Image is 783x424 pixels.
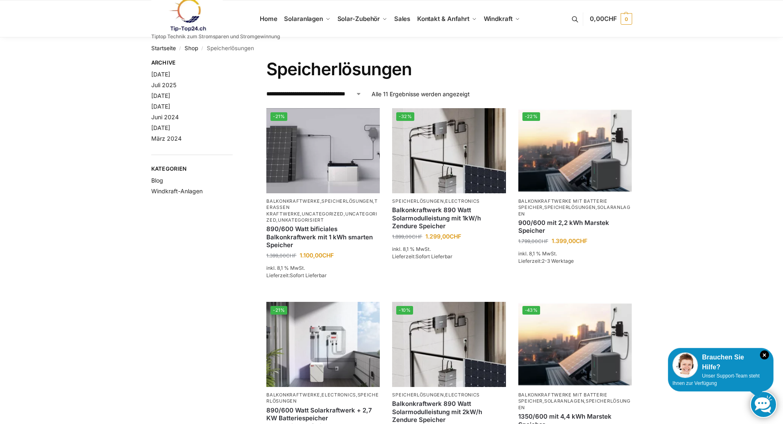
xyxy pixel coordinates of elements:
[518,108,632,193] img: Balkonkraftwerk mit Marstek Speicher
[518,258,574,264] span: Lieferzeit:
[392,108,506,193] img: Balkonkraftwerk 890 Watt Solarmodulleistung mit 1kW/h Zendure Speicher
[518,108,632,193] a: -22%Balkonkraftwerk mit Marstek Speicher
[337,15,380,23] span: Solar-Zubehör
[544,398,584,404] a: Solaranlagen
[151,165,233,173] span: Kategorien
[266,225,380,249] a: 890/600 Watt bificiales Balkonkraftwerk mit 1 kWh smarten Speicher
[321,392,356,398] a: Electronics
[151,71,170,78] a: [DATE]
[266,302,380,387] a: -21%Steckerkraftwerk mit 2,7kwh-Speicher
[300,252,334,259] bdi: 1.100,00
[266,253,296,259] bdi: 1.399,00
[372,90,470,98] p: Alle 11 Ergebnisse werden angezeigt
[672,373,760,386] span: Unser Support-Team steht Ihnen zur Verfügung
[266,108,380,193] a: -21%ASE 1000 Batteriespeicher
[151,92,170,99] a: [DATE]
[392,198,443,204] a: Speicherlösungen
[151,37,632,59] nav: Breadcrumb
[518,204,631,216] a: Solaranlagen
[176,45,185,52] span: /
[322,252,334,259] span: CHF
[394,15,411,23] span: Sales
[266,59,632,79] h1: Speicherlösungen
[416,253,453,259] span: Sofort Lieferbar
[151,34,280,39] p: Tiptop Technik zum Stromsparen und Stromgewinnung
[151,114,179,120] a: Juni 2024
[552,237,587,244] bdi: 1.399,00
[480,0,523,37] a: Windkraft
[544,204,596,210] a: Speicherlösungen
[392,392,443,398] a: Speicherlösungen
[278,217,324,223] a: Unkategorisiert
[392,108,506,193] a: -32%Balkonkraftwerk 890 Watt Solarmodulleistung mit 1kW/h Zendure Speicher
[518,392,632,411] p: , ,
[151,59,233,67] span: Archive
[604,15,617,23] span: CHF
[302,211,344,217] a: Uncategorized
[266,392,380,405] p: , ,
[392,302,506,387] a: -10%Balkonkraftwerk 890 Watt Solarmodulleistung mit 2kW/h Zendure Speicher
[392,234,422,240] bdi: 1.899,00
[445,198,480,204] a: Electronics
[621,13,632,25] span: 0
[266,198,378,217] a: Terassen Kraftwerke
[266,264,380,272] p: inkl. 8,1 % MwSt.
[151,177,163,184] a: Blog
[151,45,176,51] a: Startseite
[286,253,296,259] span: CHF
[538,238,548,244] span: CHF
[417,15,469,23] span: Kontakt & Anfahrt
[450,233,461,240] span: CHF
[151,124,170,131] a: [DATE]
[672,352,698,378] img: Customer service
[425,233,461,240] bdi: 1.299,00
[392,198,506,204] p: ,
[266,392,320,398] a: Balkonkraftwerke
[518,398,631,410] a: Speicherlösungen
[266,272,327,278] span: Lieferzeit:
[281,0,334,37] a: Solaranlagen
[412,234,422,240] span: CHF
[590,15,617,23] span: 0,00
[518,198,607,210] a: Balkonkraftwerke mit Batterie Speicher
[290,272,327,278] span: Sofort Lieferbar
[518,198,632,217] p: , ,
[392,392,506,398] p: ,
[151,81,176,88] a: Juli 2025
[518,238,548,244] bdi: 1.799,00
[518,250,632,257] p: inkl. 8,1 % MwSt.
[266,392,379,404] a: Speicherlösungen
[518,392,607,404] a: Balkonkraftwerke mit Batterie Speicher
[392,400,506,424] a: Balkonkraftwerk 890 Watt Solarmodulleistung mit 2kW/h Zendure Speicher
[266,90,362,98] select: Shop-Reihenfolge
[484,15,513,23] span: Windkraft
[151,103,170,110] a: [DATE]
[518,302,632,387] img: Balkonkraftwerk mit Marstek Speicher
[334,0,390,37] a: Solar-Zubehör
[672,352,769,372] div: Brauchen Sie Hilfe?
[392,206,506,230] a: Balkonkraftwerk 890 Watt Solarmodulleistung mit 1kW/h Zendure Speicher
[198,45,207,52] span: /
[151,135,182,142] a: März 2024
[518,219,632,235] a: 900/600 mit 2,2 kWh Marstek Speicher
[185,45,198,51] a: Shop
[266,198,380,224] p: , , , , ,
[392,302,506,387] img: Balkonkraftwerk 890 Watt Solarmodulleistung mit 2kW/h Zendure Speicher
[151,188,203,195] a: Windkraft-Anlagen
[321,198,373,204] a: Speicherlösungen
[266,198,320,204] a: Balkonkraftwerke
[390,0,413,37] a: Sales
[392,246,506,253] p: inkl. 8,1 % MwSt.
[590,7,632,31] a: 0,00CHF 0
[542,258,574,264] span: 2-3 Werktage
[266,211,377,223] a: Uncategorized
[576,237,587,244] span: CHF
[266,302,380,387] img: Steckerkraftwerk mit 2,7kwh-Speicher
[760,350,769,359] i: Schließen
[392,253,453,259] span: Lieferzeit:
[284,15,323,23] span: Solaranlagen
[266,108,380,193] img: ASE 1000 Batteriespeicher
[445,392,480,398] a: Electronics
[518,302,632,387] a: -43%Balkonkraftwerk mit Marstek Speicher
[233,59,238,68] button: Close filters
